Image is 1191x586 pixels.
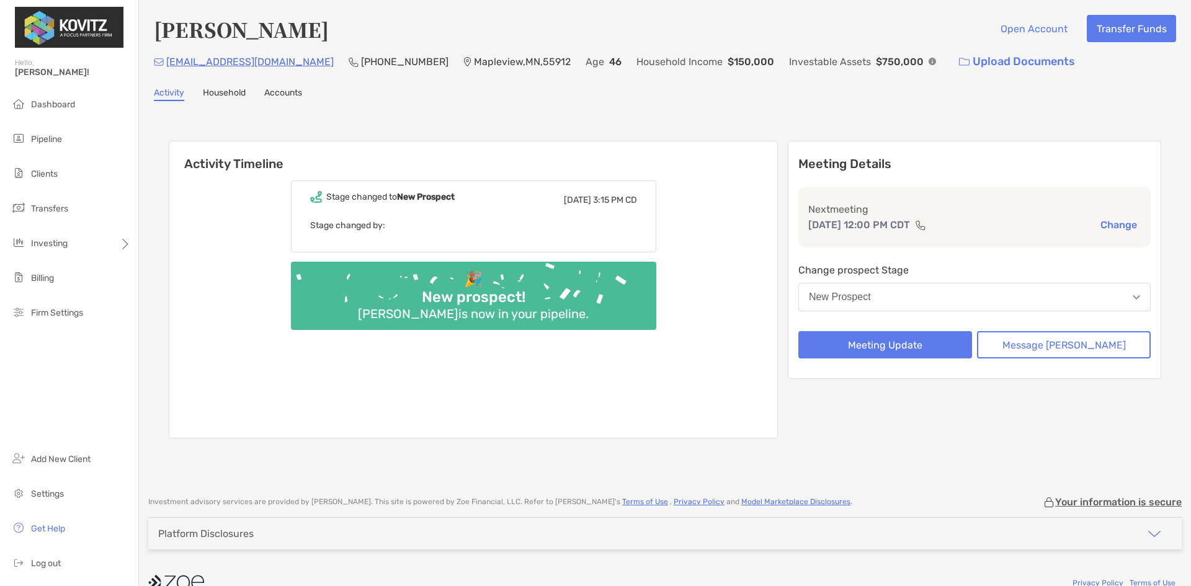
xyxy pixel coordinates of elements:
[586,54,604,69] p: Age
[728,54,774,69] p: $150,000
[169,141,777,171] h6: Activity Timeline
[789,54,871,69] p: Investable Assets
[808,202,1141,217] p: Next meeting
[203,87,246,101] a: Household
[166,54,334,69] p: [EMAIL_ADDRESS][DOMAIN_NAME]
[349,57,359,67] img: Phone Icon
[264,87,302,101] a: Accounts
[798,156,1151,172] p: Meeting Details
[1097,218,1141,231] button: Change
[310,218,637,233] p: Stage changed by:
[1055,496,1182,508] p: Your information is secure
[11,200,26,215] img: transfers icon
[158,528,254,539] div: Platform Disclosures
[31,558,61,569] span: Log out
[809,291,871,303] div: New Prospect
[977,331,1151,358] button: Message [PERSON_NAME]
[417,288,530,306] div: New prospect!
[326,192,455,202] div: Stage changed to
[11,235,26,250] img: investing icon
[11,270,26,285] img: billing icon
[31,273,54,283] span: Billing
[798,283,1151,311] button: New Prospect
[31,489,64,499] span: Settings
[622,497,668,506] a: Terms of Use
[11,304,26,319] img: firm-settings icon
[31,454,91,464] span: Add New Client
[1133,295,1140,300] img: Open dropdown arrow
[31,99,75,110] span: Dashboard
[154,87,184,101] a: Activity
[11,555,26,570] img: logout icon
[741,497,850,506] a: Model Marketplace Disclosures
[798,331,972,358] button: Meeting Update
[31,523,65,534] span: Get Help
[31,134,62,144] span: Pipeline
[11,96,26,111] img: dashboard icon
[31,169,58,179] span: Clients
[11,131,26,146] img: pipeline icon
[636,54,723,69] p: Household Income
[915,220,926,230] img: communication type
[11,166,26,180] img: clients icon
[31,203,68,214] span: Transfers
[154,58,164,66] img: Email Icon
[353,306,594,321] div: [PERSON_NAME] is now in your pipeline.
[593,195,637,205] span: 3:15 PM CD
[291,262,656,319] img: Confetti
[808,217,910,233] p: [DATE] 12:00 PM CDT
[397,192,455,202] b: New Prospect
[11,451,26,466] img: add_new_client icon
[148,497,852,507] p: Investment advisory services are provided by [PERSON_NAME] . This site is powered by Zoe Financia...
[929,58,936,65] img: Info Icon
[959,58,970,66] img: button icon
[474,54,571,69] p: Mapleview , MN , 55912
[951,48,1083,75] a: Upload Documents
[1087,15,1176,42] button: Transfer Funds
[798,262,1151,278] p: Change prospect Stage
[31,238,68,249] span: Investing
[876,54,924,69] p: $750,000
[609,54,622,69] p: 46
[15,5,123,50] img: Zoe Logo
[564,195,591,205] span: [DATE]
[15,67,131,78] span: [PERSON_NAME]!
[1147,526,1162,541] img: icon arrow
[361,54,448,69] p: [PHONE_NUMBER]
[991,15,1077,42] button: Open Account
[31,308,83,318] span: Firm Settings
[154,15,329,43] h4: [PERSON_NAME]
[310,191,322,203] img: Event icon
[11,486,26,500] img: settings icon
[674,497,725,506] a: Privacy Policy
[11,520,26,535] img: get-help icon
[463,57,471,67] img: Location Icon
[459,270,488,288] div: 🎉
